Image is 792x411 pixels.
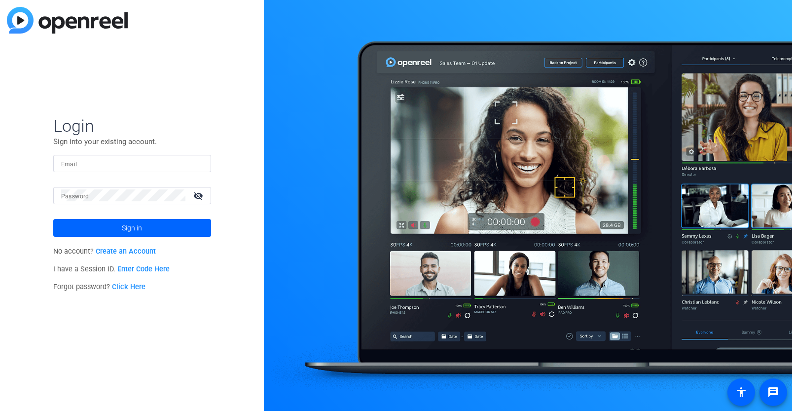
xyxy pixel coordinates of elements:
[53,219,211,237] button: Sign in
[767,386,779,398] mat-icon: message
[53,265,170,273] span: I have a Session ID.
[61,161,77,168] mat-label: Email
[53,247,156,256] span: No account?
[61,157,203,169] input: Enter Email Address
[117,265,170,273] a: Enter Code Here
[53,136,211,147] p: Sign into your existing account.
[7,7,128,34] img: blue-gradient.svg
[735,386,747,398] mat-icon: accessibility
[122,216,142,240] span: Sign in
[187,188,211,203] mat-icon: visibility_off
[61,193,89,200] mat-label: Password
[53,115,211,136] span: Login
[96,247,156,256] a: Create an Account
[53,283,146,291] span: Forgot password?
[112,283,145,291] a: Click Here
